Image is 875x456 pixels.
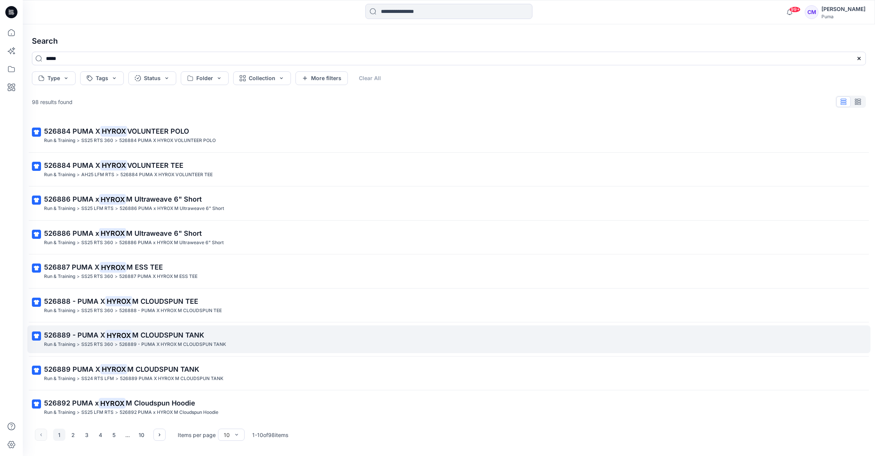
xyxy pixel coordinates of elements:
[115,273,118,281] p: >
[115,205,118,213] p: >
[81,137,113,145] p: SS25 RTS 360
[81,307,113,315] p: SS25 RTS 360
[44,297,105,305] span: 526888 - PUMA X
[127,161,183,169] span: VOLUNTEER TEE
[81,239,113,247] p: SS25 RTS 360
[26,30,872,52] h4: Search
[77,307,80,315] p: >
[77,273,80,281] p: >
[120,375,223,383] p: 526889 PUMA X HYROX M CLOUDSPUN TANK
[821,5,866,14] div: [PERSON_NAME]
[105,296,132,306] mark: HYROX
[81,205,114,213] p: SS25 LFM RTS
[77,341,80,349] p: >
[77,409,80,417] p: >
[805,5,818,19] div: CM
[99,194,126,205] mark: HYROX
[81,171,114,179] p: AH25 LFM RTS
[27,121,870,149] a: 526884 PUMA XHYROXVOLUNTEER POLORun & Training>SS25 RTS 360>526884 PUMA X HYROX VOLUNTEER POLO
[53,429,65,441] button: 1
[80,71,124,85] button: Tags
[126,195,202,203] span: M Ultraweave 6" Short
[132,331,204,339] span: M CLOUDSPUN TANK
[224,431,230,439] div: 10
[77,375,80,383] p: >
[77,239,80,247] p: >
[120,409,218,417] p: 526892 PUMA x HYROX M Cloudspun Hoodie
[100,126,127,136] mark: HYROX
[27,292,870,319] a: 526888 - PUMA XHYROXM CLOUDSPUN TEERun & Training>SS25 RTS 360>526888 - PUMA X HYROX M CLOUDSPUN TEE
[100,364,127,374] mark: HYROX
[44,239,75,247] p: Run & Training
[44,409,75,417] p: Run & Training
[252,431,288,439] p: 1 - 10 of 98 items
[115,137,118,145] p: >
[27,360,870,387] a: 526889 PUMA XHYROXM CLOUDSPUN TANKRun & Training>SS24 RTS LFM>526889 PUMA X HYROX M CLOUDSPUN TANK
[115,375,118,383] p: >
[44,263,100,271] span: 526887 PUMA X
[105,330,132,341] mark: HYROX
[119,239,224,247] p: 526886 PUMA x HYROX M Ultraweave 6" Short
[81,375,114,383] p: SS24 RTS LFM
[27,156,870,183] a: 526884 PUMA XHYROXVOLUNTEER TEERun & Training>AH25 LFM RTS>526884 PUMA X HYROX VOLUNTEER TEE
[100,262,126,273] mark: HYROX
[44,375,75,383] p: Run & Training
[126,399,195,407] span: M Cloudspun Hoodie
[821,14,866,19] div: Puma
[119,341,226,349] p: 526889 - PUMA X HYROX M CLOUDSPUN TANK
[77,137,80,145] p: >
[27,393,870,421] a: 526892 PUMA xHYROXM Cloudspun HoodieRun & Training>SS25 LFM RTS>526892 PUMA x HYROX M Cloudspun H...
[27,325,870,353] a: 526889 - PUMA XHYROXM CLOUDSPUN TANKRun & Training>SS25 RTS 360>526889 - PUMA X HYROX M CLOUDSPUN...
[295,71,348,85] button: More filters
[116,171,119,179] p: >
[126,263,163,271] span: M ESS TEE
[44,365,100,373] span: 526889 PUMA X
[119,137,216,145] p: 526884 PUMA X HYROX VOLUNTEER POLO
[77,205,80,213] p: >
[44,307,75,315] p: Run & Training
[119,273,197,281] p: 526887 PUMA X HYROX M ESS TEE
[77,171,80,179] p: >
[100,160,127,170] mark: HYROX
[115,341,118,349] p: >
[81,273,113,281] p: SS25 RTS 360
[44,341,75,349] p: Run & Training
[44,195,99,203] span: 526886 PUMA x
[132,297,198,305] span: M CLOUDSPUN TEE
[120,205,224,213] p: 526886 PUMA x HYROX M Ultraweave 6" Short
[120,171,213,179] p: 526884 PUMA X HYROX VOLUNTEER TEE
[115,239,118,247] p: >
[32,71,76,85] button: Type
[44,331,105,339] span: 526889 - PUMA X
[27,224,870,251] a: 526886 PUMA xHYROXM Ultraweave 6" ShortRun & Training>SS25 RTS 360>526886 PUMA x HYROX M Ultrawea...
[44,137,75,145] p: Run & Training
[44,127,100,135] span: 526884 PUMA X
[44,205,75,213] p: Run & Training
[115,409,118,417] p: >
[32,98,73,106] p: 98 results found
[127,365,199,373] span: M CLOUDSPUN TANK
[122,429,134,441] div: ...
[119,307,222,315] p: 526888 - PUMA X HYROX M CLOUDSPUN TEE
[81,429,93,441] button: 3
[81,409,114,417] p: SS25 LFM RTS
[81,341,113,349] p: SS25 RTS 360
[27,189,870,217] a: 526886 PUMA xHYROXM Ultraweave 6" ShortRun & Training>SS25 LFM RTS>526886 PUMA x HYROX M Ultrawea...
[135,429,147,441] button: 10
[233,71,291,85] button: Collection
[99,228,126,238] mark: HYROX
[94,429,106,441] button: 4
[44,229,99,237] span: 526886 PUMA x
[44,273,75,281] p: Run & Training
[126,229,202,237] span: M Ultraweave 6" Short
[27,257,870,285] a: 526887 PUMA XHYROXM ESS TEERun & Training>SS25 RTS 360>526887 PUMA X HYROX M ESS TEE
[99,398,126,409] mark: HYROX
[789,6,801,13] span: 99+
[181,71,229,85] button: Folder
[44,161,100,169] span: 526884 PUMA X
[127,127,189,135] span: VOLUNTEER POLO
[44,171,75,179] p: Run & Training
[67,429,79,441] button: 2
[115,307,118,315] p: >
[44,399,99,407] span: 526892 PUMA x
